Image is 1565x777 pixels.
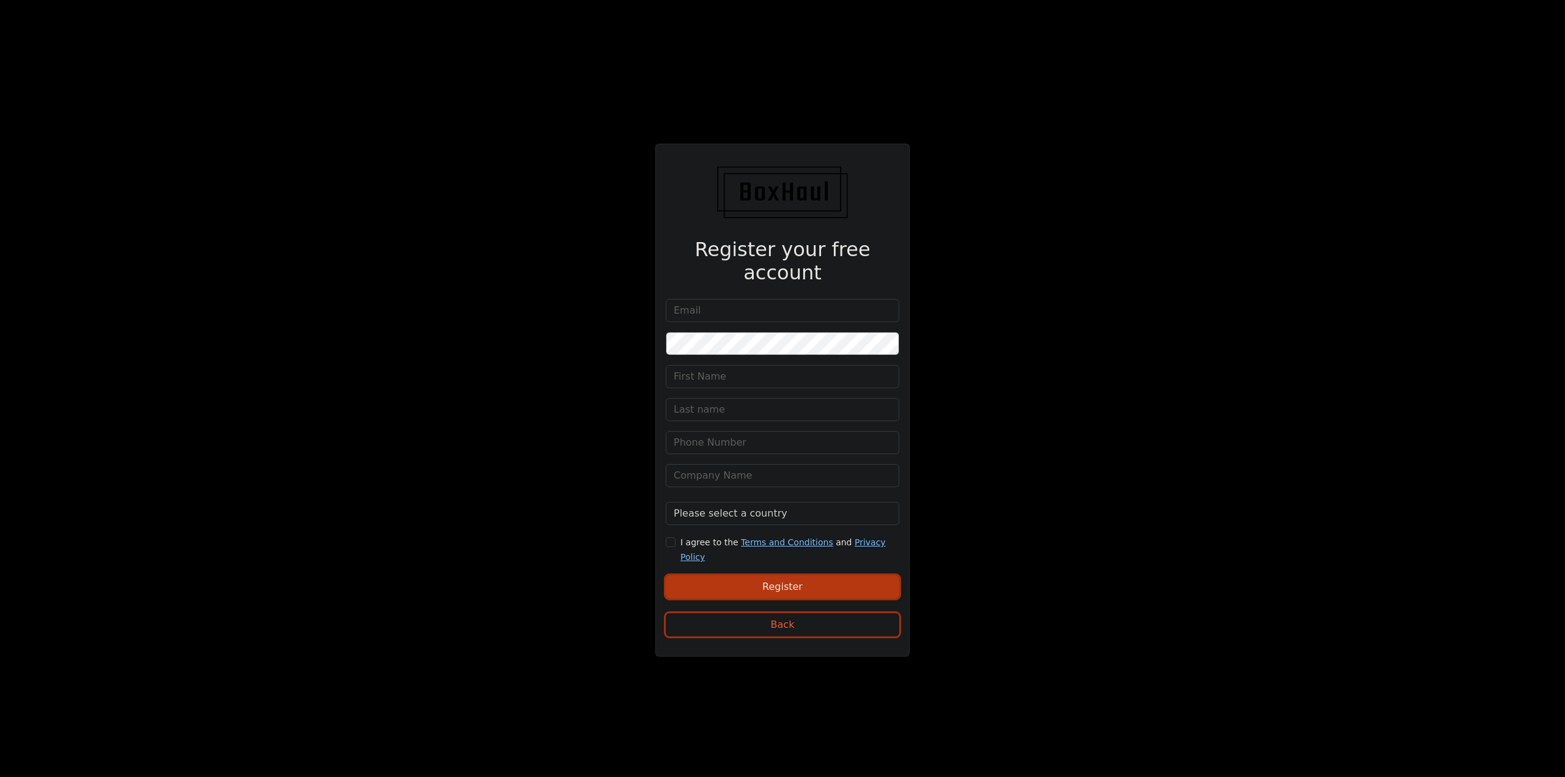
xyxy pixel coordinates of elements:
input: Phone Number [666,431,899,454]
a: Back [666,621,899,633]
input: First Name [666,365,899,388]
button: Register [666,575,899,598]
a: Terms and Conditions [741,537,833,547]
img: BoxHaul [717,166,848,218]
button: Back [666,613,899,636]
select: Select a country [666,502,899,525]
h2: Register your free account [666,238,899,285]
input: Last name [666,398,899,421]
small: I agree to the and [680,537,886,562]
input: Company Name [666,464,899,487]
input: Email [666,299,899,322]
